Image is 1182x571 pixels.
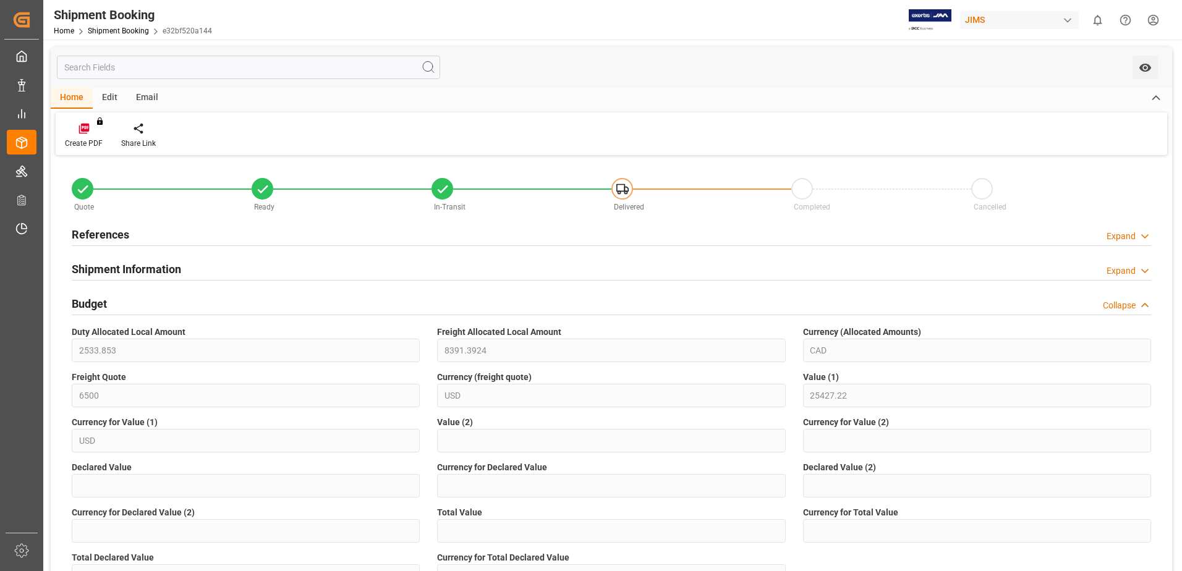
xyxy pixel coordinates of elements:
[72,261,181,277] h2: Shipment Information
[54,6,212,24] div: Shipment Booking
[1103,299,1136,312] div: Collapse
[974,203,1006,211] span: Cancelled
[72,226,129,243] h2: References
[803,326,921,339] span: Currency (Allocated Amounts)
[437,326,561,339] span: Freight Allocated Local Amount
[51,88,93,109] div: Home
[1107,230,1136,243] div: Expand
[72,551,154,564] span: Total Declared Value
[437,371,532,384] span: Currency (freight quote)
[88,27,149,35] a: Shipment Booking
[1107,264,1136,277] div: Expand
[437,461,547,474] span: Currency for Declared Value
[614,203,644,211] span: Delivered
[72,461,132,474] span: Declared Value
[74,203,94,211] span: Quote
[960,11,1079,29] div: JIMS
[1084,6,1112,34] button: show 0 new notifications
[437,416,473,429] span: Value (2)
[72,506,195,519] span: Currency for Declared Value (2)
[909,9,951,31] img: Exertis%20JAM%20-%20Email%20Logo.jpg_1722504956.jpg
[437,506,482,519] span: Total Value
[437,551,569,564] span: Currency for Total Declared Value
[57,56,440,79] input: Search Fields
[794,203,830,211] span: Completed
[93,88,127,109] div: Edit
[434,203,466,211] span: In-Transit
[127,88,168,109] div: Email
[1112,6,1139,34] button: Help Center
[803,371,839,384] span: Value (1)
[803,506,898,519] span: Currency for Total Value
[1133,56,1158,79] button: open menu
[72,371,126,384] span: Freight Quote
[72,416,158,429] span: Currency for Value (1)
[54,27,74,35] a: Home
[72,326,185,339] span: Duty Allocated Local Amount
[72,295,107,312] h2: Budget
[803,461,876,474] span: Declared Value (2)
[803,416,889,429] span: Currency for Value (2)
[254,203,274,211] span: Ready
[121,138,156,149] div: Share Link
[960,8,1084,32] button: JIMS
